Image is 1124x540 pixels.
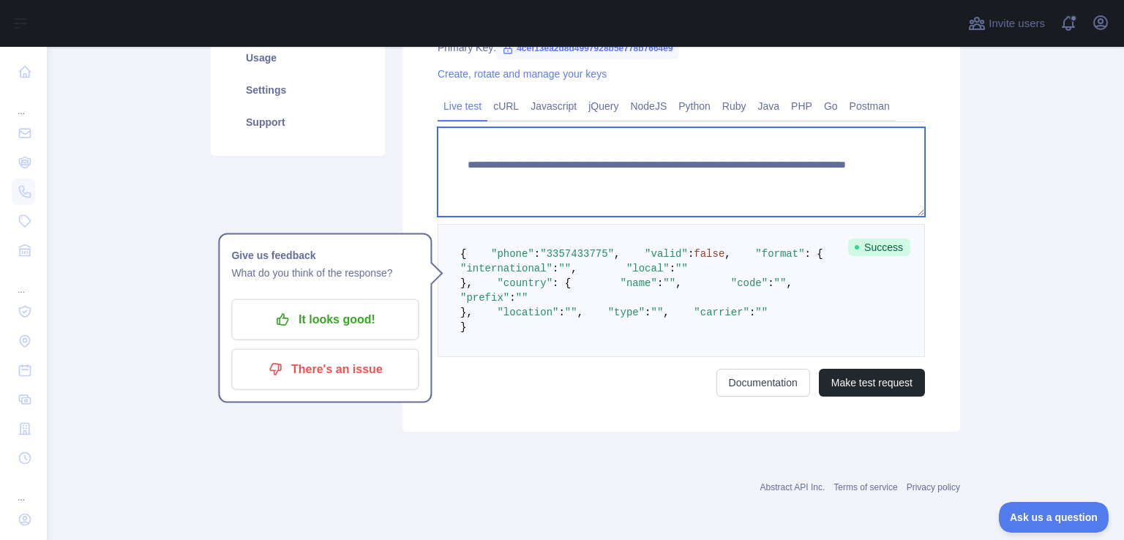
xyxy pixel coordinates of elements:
span: "carrier" [694,307,749,318]
span: , [675,277,681,289]
span: : { [805,248,823,260]
div: Primary Key: [438,40,925,55]
span: : [645,307,651,318]
span: "location" [497,307,558,318]
span: false [694,248,724,260]
span: , [724,248,730,260]
span: "international" [460,263,552,274]
span: "3357433775" [540,248,614,260]
a: jQuery [582,94,624,118]
button: It looks good! [231,299,419,340]
span: 4cef13ea2d8d4997928b5e778b7664e9 [496,37,679,59]
a: Live test [438,94,487,118]
span: "format" [755,248,804,260]
span: "" [651,307,664,318]
span: "prefix" [460,292,509,304]
p: There's an issue [242,357,408,382]
span: "local" [626,263,670,274]
a: Create, rotate and manage your keys [438,68,607,80]
span: : [558,307,564,318]
a: Ruby [716,94,752,118]
span: : [657,277,663,289]
a: Abstract API Inc. [760,482,825,492]
span: "name" [620,277,656,289]
span: : [670,263,675,274]
h1: Give us feedback [231,247,419,264]
a: Privacy policy [907,482,960,492]
span: : [688,248,694,260]
span: }, [460,277,473,289]
a: Settings [228,74,367,106]
p: What do you think of the response? [231,264,419,282]
span: : [509,292,515,304]
a: NodeJS [624,94,672,118]
a: Javascript [525,94,582,118]
span: "" [774,277,787,289]
a: Support [228,106,367,138]
span: , [577,307,583,318]
span: "valid" [645,248,688,260]
span: Success [848,239,910,256]
a: PHP [785,94,818,118]
span: "" [565,307,577,318]
a: Java [752,94,786,118]
span: "" [675,263,688,274]
span: , [614,248,620,260]
button: Make test request [819,369,925,397]
a: Usage [228,42,367,74]
span: , [786,277,792,289]
iframe: Toggle Customer Support [999,502,1109,533]
span: : [534,248,540,260]
span: , [571,263,577,274]
a: cURL [487,94,525,118]
span: "country" [497,277,552,289]
a: Go [818,94,844,118]
a: Python [672,94,716,118]
div: ... [12,474,35,503]
span: "code" [731,277,768,289]
span: "" [663,277,675,289]
button: Invite users [965,12,1048,35]
span: "" [516,292,528,304]
a: Documentation [716,369,810,397]
span: } [460,321,466,333]
button: There's an issue [231,349,419,390]
span: : [768,277,773,289]
span: "phone" [491,248,534,260]
span: "" [755,307,768,318]
span: , [663,307,669,318]
span: { [460,248,466,260]
span: : [552,263,558,274]
span: "" [558,263,571,274]
span: : [749,307,755,318]
div: ... [12,266,35,296]
a: Terms of service [833,482,897,492]
span: "type" [608,307,645,318]
div: ... [12,88,35,117]
a: Postman [844,94,896,118]
p: It looks good! [242,307,408,332]
span: }, [460,307,473,318]
span: : { [552,277,571,289]
span: Invite users [989,15,1045,32]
